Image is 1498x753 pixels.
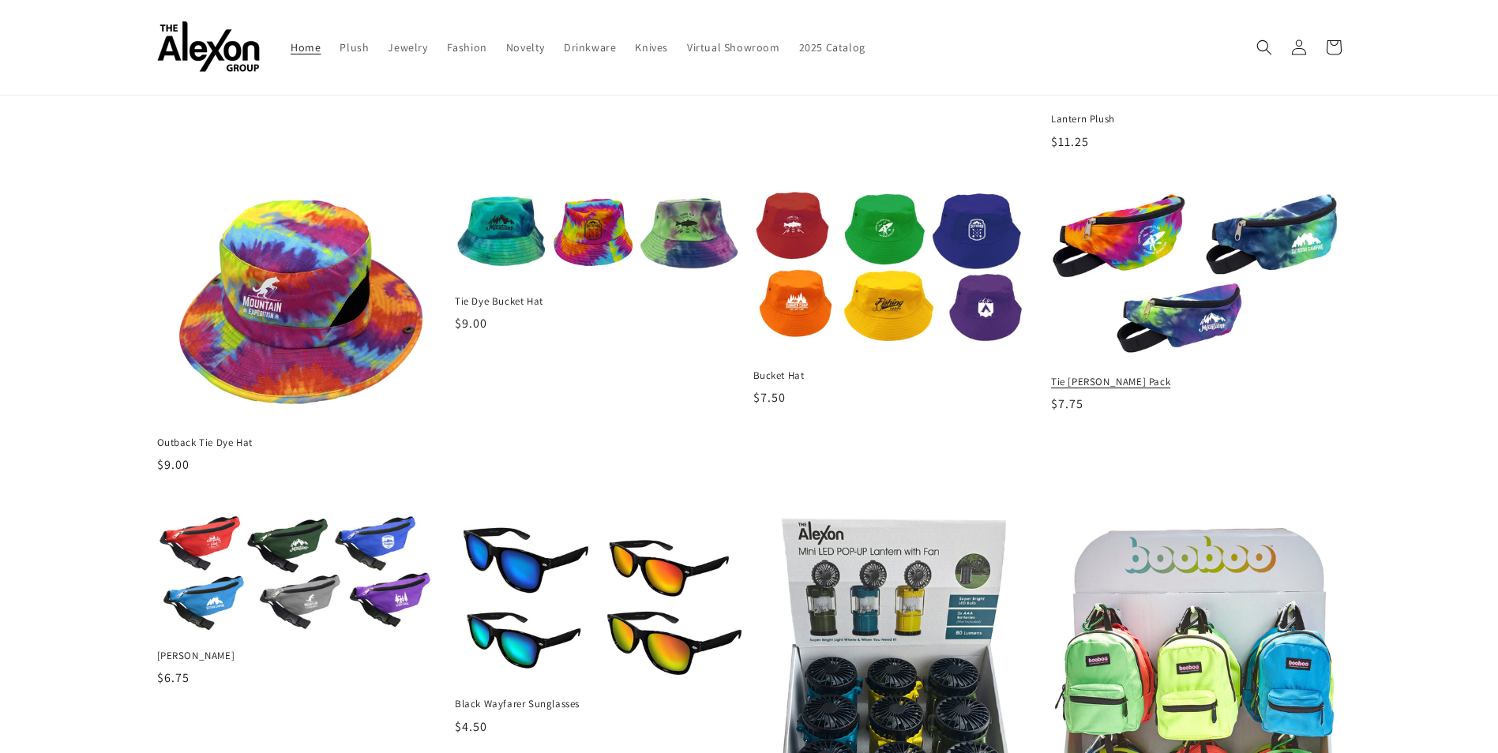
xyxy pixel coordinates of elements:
span: Jewelry [388,40,427,54]
a: Jewelry [378,31,437,64]
a: Home [281,31,330,64]
span: 2025 Catalog [799,40,865,54]
span: [PERSON_NAME] [157,649,448,663]
a: Drinkware [554,31,625,64]
a: Black Wayfarer Sunglasses Black Wayfarer Sunglasses $4.50 [455,514,745,736]
span: $6.75 [157,669,190,686]
img: Outback Tie Dye Hat [157,191,448,423]
img: Tie Dye Fanny Pack [1046,188,1346,364]
span: $11.25 [1051,133,1089,150]
span: Knives [635,40,668,54]
span: $7.50 [753,389,786,406]
a: Virtual Showroom [678,31,790,64]
a: Tie Dye Fanny Pack Tie [PERSON_NAME] Pack $7.75 [1051,191,1342,414]
a: Bucket Hat Bucket Hat $7.50 [753,191,1044,408]
span: Tie Dye Bucket Hat [455,294,745,309]
img: The Alexon Group [157,22,260,73]
a: Fanny Pack [PERSON_NAME] $6.75 [157,514,448,687]
a: Plush [330,31,378,64]
a: 2025 Catalog [790,31,875,64]
img: Fanny Pack [157,514,448,635]
span: Novelty [506,40,545,54]
span: Drinkware [564,40,616,54]
a: Outback Tie Dye Hat Outback Tie Dye Hat $9.00 [157,191,448,475]
span: Tie [PERSON_NAME] Pack [1051,375,1342,389]
span: $9.00 [455,315,487,332]
span: Plush [340,40,369,54]
a: Knives [625,31,678,64]
a: Novelty [497,31,554,64]
span: Lantern Plush [1051,112,1342,126]
span: Black Wayfarer Sunglasses [455,697,745,711]
img: Tie Dye Bucket Hat [455,191,745,282]
span: Virtual Showroom [687,40,780,54]
img: Bucket Hat [753,191,1044,356]
img: Black Wayfarer Sunglasses [455,514,745,684]
span: $7.75 [1051,395,1083,412]
summary: Search [1247,30,1282,65]
a: Tie Dye Bucket Hat Tie Dye Bucket Hat $9.00 [455,191,745,334]
a: Fashion [437,31,497,64]
span: Outback Tie Dye Hat [157,436,448,450]
span: Fashion [447,40,487,54]
span: Bucket Hat [753,369,1044,383]
span: Home [291,40,321,54]
span: $4.50 [455,718,487,735]
span: $9.00 [157,456,190,473]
